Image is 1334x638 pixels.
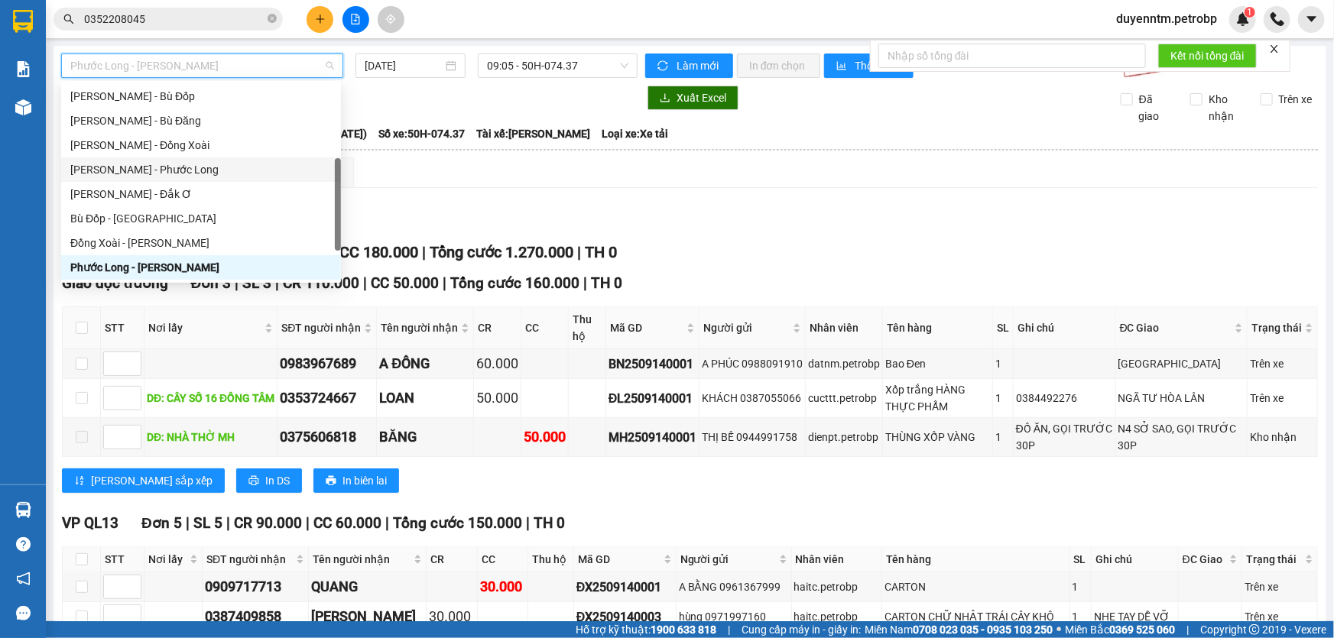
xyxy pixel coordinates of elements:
[1249,624,1260,635] span: copyright
[61,108,341,133] div: Hồ Chí Minh - Bù Đăng
[278,418,377,457] td: 0375606818
[313,514,381,532] span: CC 60.000
[728,621,730,638] span: |
[476,387,518,409] div: 50.000
[993,307,1014,349] th: SL
[585,243,617,261] span: TH 0
[226,514,230,532] span: |
[677,89,726,106] span: Xuất Excel
[311,576,424,598] div: QUANG
[205,576,306,598] div: 0909717713
[429,606,474,627] div: 30.000
[995,429,1011,445] div: 1
[268,14,277,23] span: close-circle
[16,606,31,620] span: message
[878,44,1146,68] input: Nhập số tổng đài
[377,379,474,418] td: LOAN
[526,514,530,532] span: |
[70,210,332,227] div: Bù Đốp - [GEOGRAPHIC_DATA]
[882,547,1069,572] th: Tên hàng
[234,514,302,532] span: CR 90.000
[645,53,733,78] button: syncLàm mới
[576,607,673,627] div: ĐX2509140003
[265,472,290,489] span: In DS
[377,418,474,457] td: BĂNG
[280,387,374,409] div: 0353724667
[61,255,341,280] div: Phước Long - Hồ Chí Minh
[281,319,361,336] span: SĐT người nhận
[326,475,336,487] span: printer
[61,231,341,255] div: Đồng Xoài - Hồ Chí Minh
[806,307,883,349] th: Nhân viên
[1251,319,1302,336] span: Trạng thái
[70,137,332,154] div: [PERSON_NAME] - Đồng Xoài
[591,274,622,292] span: TH 0
[74,475,85,487] span: sort-ascending
[576,578,673,597] div: ĐX2509140001
[141,514,182,532] span: Đơn 5
[193,514,222,532] span: SL 5
[1133,91,1179,125] span: Đã giao
[808,429,880,445] div: dienpt.petrobp
[1073,578,1089,595] div: 1
[487,54,628,77] span: 09:05 - 50H-074.37
[61,182,341,206] div: Hồ Chí Minh - Đắk Ơ
[379,426,471,448] div: BĂNG
[13,10,33,33] img: logo-vxr
[16,537,31,552] span: question-circle
[657,60,670,73] span: sync
[1014,307,1116,349] th: Ghi chú
[379,387,471,409] div: LOAN
[203,572,309,602] td: 0909717713
[702,355,803,372] div: A PHÚC 0988091910
[476,125,590,142] span: Tài xế: [PERSON_NAME]
[70,54,334,77] span: Phước Long - Hồ Chí Minh
[884,578,1066,595] div: CARTON
[278,349,377,379] td: 0983967689
[524,426,566,448] div: 50.000
[1120,319,1232,336] span: ĐC Giao
[1104,9,1229,28] span: duyenntm.petrobp
[995,355,1011,372] div: 1
[610,319,683,336] span: Mã GD
[737,53,820,78] button: In đơn chọn
[885,355,990,372] div: Bao Đen
[15,99,31,115] img: warehouse-icon
[1305,12,1319,26] span: caret-down
[885,381,990,415] div: Xốp trắng HÀNG THỰC PHẨM
[1186,621,1189,638] span: |
[309,572,427,602] td: QUANG
[1245,7,1255,18] sup: 1
[148,551,187,568] span: Nơi lấy
[278,379,377,418] td: 0353724667
[885,429,990,445] div: THÙNG XỐP VÀNG
[1246,551,1301,568] span: Trạng thái
[147,390,274,406] div: DĐ: CÂY SỐ 16 ĐỒNG TÂM
[309,602,427,632] td: KIM SA
[913,623,1053,636] strong: 0708 023 035 - 0935 103 250
[1092,547,1178,572] th: Ghi chú
[474,307,521,349] th: CR
[1065,621,1175,638] span: Miền Bắc
[248,475,259,487] span: printer
[61,157,341,182] div: Hồ Chí Minh - Phước Long
[206,551,293,568] span: SĐT người nhận
[339,243,418,261] span: CC 180.000
[381,319,458,336] span: Tên người nhận
[576,621,716,638] span: Hỗ trợ kỹ thuật:
[63,14,74,24] span: search
[808,355,880,372] div: datnm.petrobp
[268,12,277,27] span: close-circle
[606,379,699,418] td: ĐL2509140001
[1271,12,1284,26] img: phone-icon
[62,274,168,292] span: Giao dọc đường
[342,6,369,33] button: file-add
[1094,608,1175,625] div: NHẸ TAY DỄ VỠ
[70,112,332,129] div: [PERSON_NAME] - Bù Đăng
[1073,608,1089,625] div: 1
[365,57,443,74] input: 14/09/2025
[1245,578,1314,595] div: Trên xe
[578,551,661,568] span: Mã GD
[84,11,265,28] input: Tìm tên, số ĐT hoặc mã đơn
[609,428,696,447] div: MH2509140001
